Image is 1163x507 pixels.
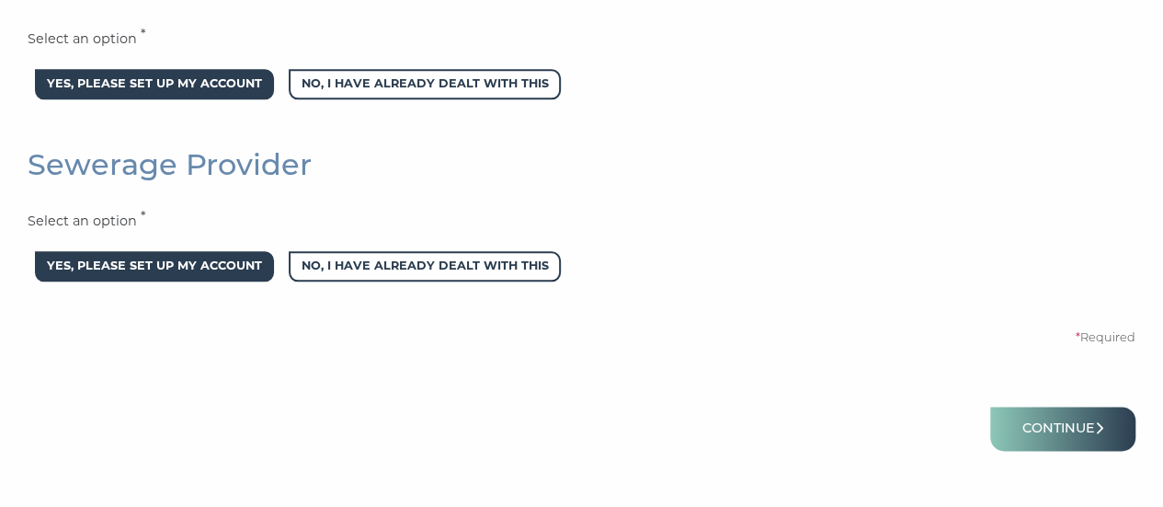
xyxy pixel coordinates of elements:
p: Required [28,328,1135,348]
span: Yes, please set up my account [35,251,274,282]
button: Continue [990,407,1135,450]
h4: Sewerage Provider [28,146,1135,183]
span: No, I have already dealt with this [289,69,560,99]
span: Select an option [28,30,137,47]
span: Select an option [28,213,137,229]
span: No, I have already dealt with this [289,251,560,282]
span: Yes, please set up my account [35,69,274,99]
